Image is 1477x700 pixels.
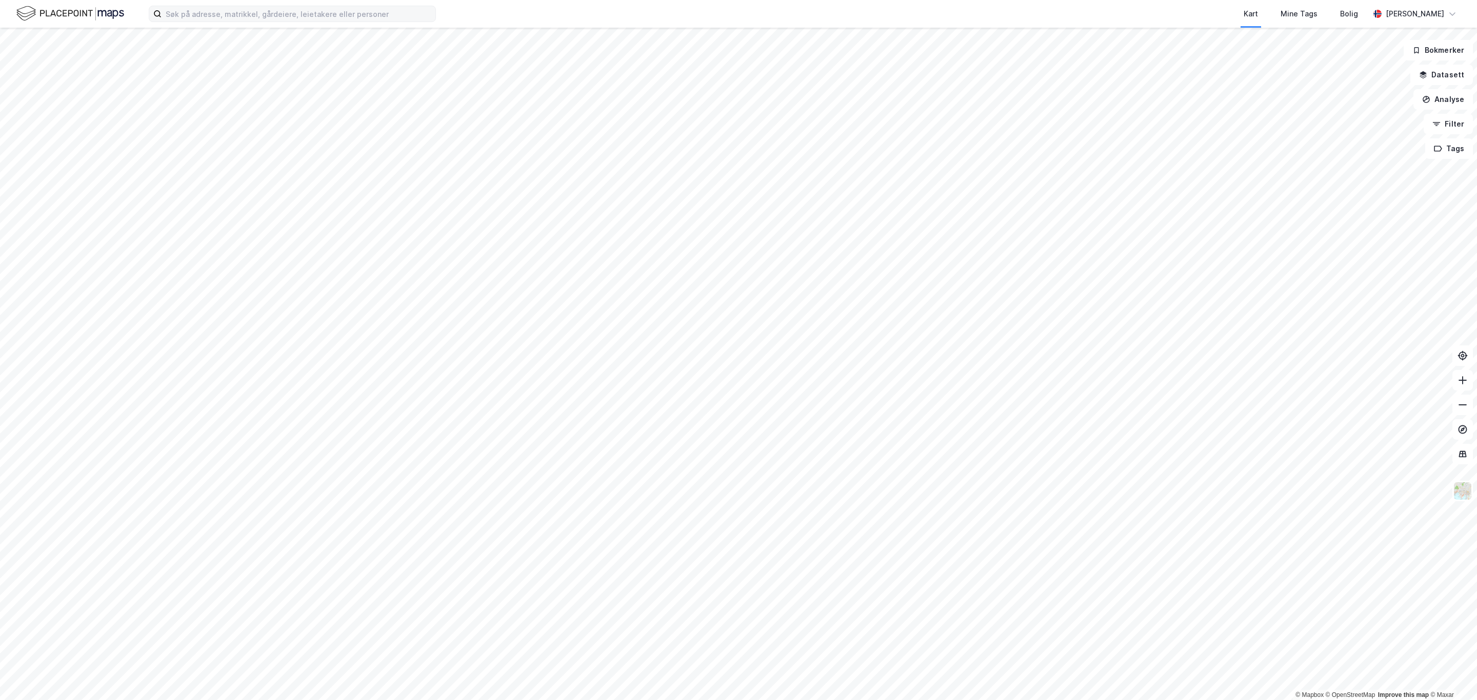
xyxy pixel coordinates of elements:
[1413,89,1473,110] button: Analyse
[16,5,124,23] img: logo.f888ab2527a4732fd821a326f86c7f29.svg
[1340,8,1358,20] div: Bolig
[1295,691,1324,698] a: Mapbox
[1425,138,1473,159] button: Tags
[1426,651,1477,700] iframe: Chat Widget
[1386,8,1444,20] div: [PERSON_NAME]
[162,6,435,22] input: Søk på adresse, matrikkel, gårdeiere, leietakere eller personer
[1378,691,1429,698] a: Improve this map
[1404,40,1473,60] button: Bokmerker
[1326,691,1375,698] a: OpenStreetMap
[1424,114,1473,134] button: Filter
[1453,481,1472,501] img: Z
[1244,8,1258,20] div: Kart
[1281,8,1318,20] div: Mine Tags
[1410,65,1473,85] button: Datasett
